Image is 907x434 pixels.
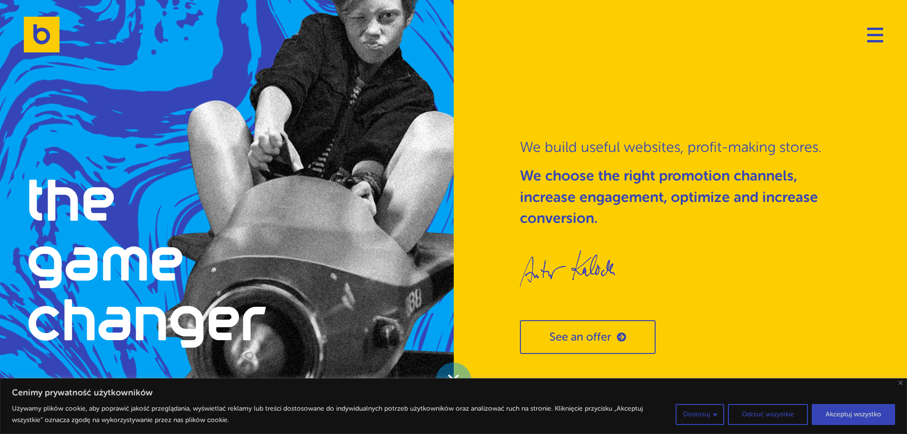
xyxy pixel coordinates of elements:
[549,331,611,343] span: See an offer
[728,404,808,425] button: Odrzuć wszystkie
[12,387,895,398] p: Cenimy prywatność użytkowników
[24,17,60,52] img: Brandoo Group
[676,404,724,425] button: Dostosuj
[12,403,668,426] p: Używamy plików cookie, aby poprawić jakość przeglądania, wyświetlać reklamy lub treści dostosowan...
[520,168,818,226] strong: We choose the right promotion channels, increase engagement, optimize and increase conversion.
[520,320,656,354] a: See an offer
[898,381,903,385] img: Close
[898,381,903,385] button: Blisko
[812,404,895,425] button: Akceptuj wszystko
[27,174,268,354] h1: the game changer
[520,137,844,158] p: We build useful websites, profit-making stores.
[867,27,883,42] button: Navigation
